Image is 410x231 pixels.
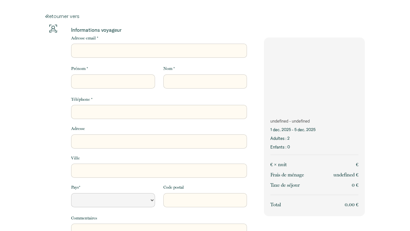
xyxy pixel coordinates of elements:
label: Adresse email * [71,35,98,41]
p: 1 déc. 2025 - 5 déc. 2025 [270,127,358,133]
img: rental-image [264,38,365,113]
label: Commentaires [71,215,97,221]
p: Informations voyageur [71,27,247,33]
select: Default select example [71,193,155,207]
label: Ville [71,155,80,161]
p: Taxe de séjour [270,181,300,189]
a: Retourner vers [45,13,365,20]
p: € × nuit [270,161,287,168]
label: Pays [71,184,80,191]
label: Téléphone * [71,96,93,103]
p: undefined - undefined [270,118,358,124]
label: Adresse [71,125,85,132]
p: Adultes : 2 [270,135,358,141]
label: Code postal [163,184,184,191]
label: Nom * [163,65,175,72]
span: 0.00 € [345,202,358,208]
p: undefined € [333,171,358,179]
p: € [356,161,358,168]
span: Total [270,202,281,208]
p: Frais de ménage [270,171,304,179]
p: Enfants : 0 [270,144,358,150]
img: guests-info [49,25,57,32]
p: 0 € [352,181,358,189]
label: Prénom * [71,65,88,72]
